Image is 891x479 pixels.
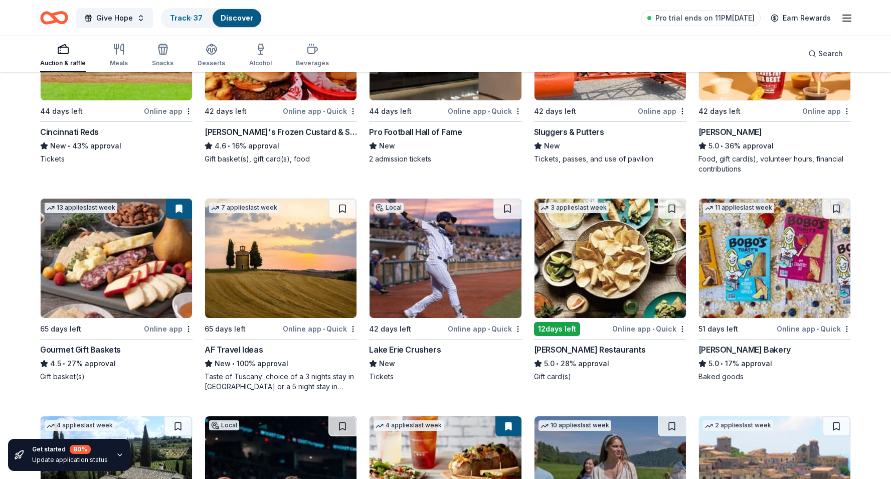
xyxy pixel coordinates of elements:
div: 44 days left [40,105,83,117]
div: 11 applies last week [703,203,774,213]
span: • [488,325,490,333]
div: Online app [144,323,193,335]
a: Pro trial ends on 11PM[DATE] [641,10,761,26]
div: 2 admission tickets [369,154,521,164]
div: 44 days left [369,105,412,117]
div: 7 applies last week [209,203,279,213]
img: Image for Lake Erie Crushers [370,199,521,318]
div: Food, gift card(s), volunteer hours, financial contributions [698,154,851,174]
button: Auction & raffle [40,39,86,72]
div: Meals [110,59,128,67]
span: 5.0 [708,140,719,152]
div: Cincinnati Reds [40,126,99,138]
span: New [379,140,395,152]
div: Online app Quick [283,323,357,335]
span: • [556,360,559,368]
div: 4 applies last week [45,420,115,431]
div: Online app Quick [448,105,522,117]
a: Discover [221,14,253,22]
span: • [63,360,65,368]
span: Search [818,48,843,60]
div: 43% approval [40,140,193,152]
div: 42 days left [369,323,411,335]
span: • [488,107,490,115]
div: Desserts [198,59,225,67]
a: Image for Pappas Restaurants3 applieslast week12days leftOnline app•Quick[PERSON_NAME] Restaurant... [534,198,686,382]
a: Image for Gourmet Gift Baskets13 applieslast week65 days leftOnline appGourmet Gift Baskets4.5•27... [40,198,193,382]
a: Image for Bobo's Bakery11 applieslast week51 days leftOnline app•Quick[PERSON_NAME] Bakery5.0•17%... [698,198,851,382]
span: Give Hope [96,12,133,24]
div: Gourmet Gift Baskets [40,344,121,356]
span: 4.6 [215,140,226,152]
button: Desserts [198,39,225,72]
div: 42 days left [205,105,247,117]
img: Image for Gourmet Gift Baskets [41,199,192,318]
div: 51 days left [698,323,738,335]
div: 12 days left [534,322,580,336]
div: [PERSON_NAME] Bakery [698,344,791,356]
div: Auction & raffle [40,59,86,67]
button: Give Hope [76,8,153,28]
span: New [50,140,66,152]
div: 17% approval [698,358,851,370]
div: Pro Football Hall of Fame [369,126,462,138]
div: Snacks [152,59,173,67]
div: [PERSON_NAME] Restaurants [534,344,646,356]
span: • [228,142,231,150]
div: 2 applies last week [703,420,773,431]
span: New [379,358,395,370]
div: Get started [32,445,108,454]
a: Home [40,6,68,30]
div: 16% approval [205,140,357,152]
div: [PERSON_NAME] [698,126,762,138]
div: 100% approval [205,358,357,370]
div: Beverages [296,59,329,67]
div: [PERSON_NAME]'s Frozen Custard & Steakburgers [205,126,357,138]
div: 28% approval [534,358,686,370]
span: 5.0 [708,358,719,370]
span: • [323,107,325,115]
span: 4.5 [50,358,61,370]
div: 36% approval [698,140,851,152]
div: Local [209,420,239,430]
div: Taste of Tuscany: choice of a 3 nights stay in [GEOGRAPHIC_DATA] or a 5 night stay in [GEOGRAPHIC... [205,372,357,392]
div: Tickets [40,154,193,164]
div: 42 days left [698,105,741,117]
div: Sluggers & Putters [534,126,604,138]
div: Tickets, passes, and use of pavilion [534,154,686,164]
div: Online app [144,105,193,117]
div: Online app Quick [777,323,851,335]
a: Track· 37 [170,14,203,22]
div: Gift basket(s) [40,372,193,382]
span: New [544,140,560,152]
div: Tickets [369,372,521,382]
span: 5.0 [544,358,555,370]
img: Image for Bobo's Bakery [699,199,850,318]
div: Online app [802,105,851,117]
div: Gift card(s) [534,372,686,382]
span: • [233,360,235,368]
div: 3 applies last week [539,203,609,213]
div: Online app Quick [612,323,686,335]
a: Earn Rewards [765,9,837,27]
span: Pro trial ends on 11PM[DATE] [655,12,755,24]
span: • [721,142,723,150]
button: Beverages [296,39,329,72]
div: 42 days left [534,105,576,117]
div: 13 applies last week [45,203,117,213]
button: Search [800,44,851,64]
span: • [68,142,70,150]
button: Meals [110,39,128,72]
a: Image for Lake Erie CrushersLocal42 days leftOnline app•QuickLake Erie CrushersNewTickets [369,198,521,382]
div: 4 applies last week [374,420,444,431]
button: Snacks [152,39,173,72]
span: • [721,360,723,368]
div: 65 days left [40,323,81,335]
span: • [652,325,654,333]
span: • [323,325,325,333]
img: Image for AF Travel Ideas [205,199,357,318]
div: Alcohol [249,59,272,67]
div: Lake Erie Crushers [369,344,441,356]
div: 80 % [70,445,91,454]
button: Alcohol [249,39,272,72]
